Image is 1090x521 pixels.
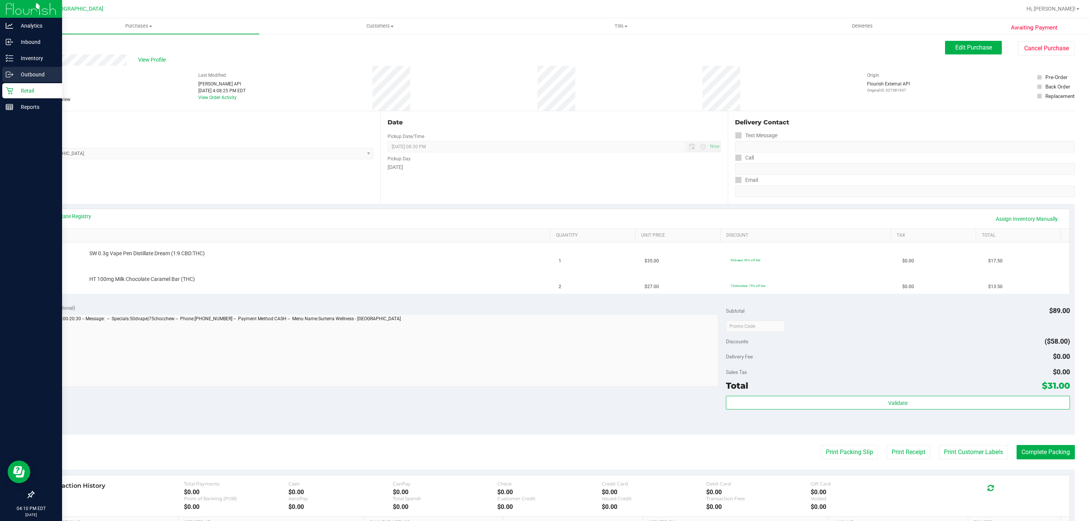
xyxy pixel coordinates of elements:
label: Call [735,152,754,163]
a: Purchases [18,18,259,34]
span: $89.00 [1049,307,1070,315]
a: Discount [726,233,888,239]
div: $0.00 [602,488,706,496]
p: 04:10 PM EDT [3,505,59,512]
label: Last Modified [198,72,226,79]
div: CanPay [393,481,497,487]
div: Customer Credit [497,496,602,501]
a: Deliveries [742,18,983,34]
span: $13.50 [988,283,1003,290]
span: $27.00 [645,283,659,290]
span: View Profile [138,56,168,64]
div: Issued Credit [602,496,706,501]
p: [DATE] [3,512,59,518]
a: Total [982,233,1058,239]
button: Validate [726,396,1070,409]
span: Awaiting Payment [1011,23,1057,32]
span: Customers [260,23,500,29]
a: SKU [45,233,547,239]
a: Quantity [556,233,632,239]
div: Voided [811,496,915,501]
div: Gift Card [811,481,915,487]
div: Total Spendr [393,496,497,501]
div: Pre-Order [1045,73,1068,81]
div: Date [388,118,721,127]
span: Total [726,380,748,391]
a: Customers [259,18,500,34]
button: Print Customer Labels [939,445,1008,459]
button: Complete Packing [1017,445,1075,459]
div: Back Order [1045,83,1070,90]
a: Tax [897,233,973,239]
span: $35.00 [645,257,659,265]
span: Deliveries [842,23,883,29]
button: Print Packing Slip [821,445,878,459]
label: Origin [867,72,879,79]
div: $0.00 [393,488,497,496]
span: $31.00 [1042,380,1070,391]
span: Delivery Fee [726,354,753,360]
span: ($58.00) [1045,337,1070,345]
inline-svg: Analytics [6,22,13,29]
div: $0.00 [184,488,288,496]
label: Text Message [735,130,777,141]
a: View State Registry [46,212,91,220]
span: $0.00 [902,283,914,290]
button: Cancel Purchase [1018,41,1075,56]
div: $0.00 [811,503,915,510]
div: $0.00 [811,488,915,496]
label: Pickup Date/Time [388,133,424,140]
span: 2 [559,283,561,290]
span: $17.50 [988,257,1003,265]
div: Transaction Fees [706,496,811,501]
span: $0.00 [1053,368,1070,376]
iframe: Resource center [8,461,30,483]
div: $0.00 [602,503,706,510]
span: $0.00 [1053,352,1070,360]
inline-svg: Inbound [6,38,13,46]
div: $0.00 [393,503,497,510]
div: $0.00 [497,503,602,510]
div: $0.00 [497,488,602,496]
a: View Order Activity [198,95,237,100]
inline-svg: Inventory [6,54,13,62]
span: Validate [888,400,908,406]
div: Location [33,118,374,127]
div: Flourish External API [867,81,910,93]
div: Delivery Contact [735,118,1075,127]
div: Point of Banking (POB) [184,496,288,501]
div: [DATE] [388,163,721,171]
input: Format: (999) 999-9999 [735,163,1075,175]
inline-svg: Outbound [6,71,13,78]
div: AeroPay [288,496,393,501]
div: Replacement [1045,92,1074,100]
span: [GEOGRAPHIC_DATA] [51,6,103,12]
p: Inventory [13,54,59,63]
div: $0.00 [288,503,393,510]
span: 75chocchew: 75% off line [730,284,765,288]
p: Retail [13,86,59,95]
label: Email [735,175,758,186]
input: Format: (999) 999-9999 [735,141,1075,152]
p: Reports [13,102,59,112]
span: Discounts [726,335,748,348]
p: Outbound [13,70,59,79]
input: Promo Code [726,321,785,332]
div: Credit Card [602,481,706,487]
div: $0.00 [706,488,811,496]
span: Subtotal [726,308,744,314]
div: Cash [288,481,393,487]
span: Purchases [18,23,259,29]
button: Print Receipt [887,445,930,459]
button: Edit Purchase [945,41,1002,54]
div: [PERSON_NAME] API [198,81,246,87]
span: SW 0.3g Vape Pen Distillate Dream (1:9 CBD:THC) [89,250,205,257]
span: HT 100mg Milk Chocolate Caramel Bar (THC) [89,276,195,283]
label: Pickup Day [388,155,411,162]
inline-svg: Reports [6,103,13,111]
span: $0.00 [902,257,914,265]
span: Hi, [PERSON_NAME]! [1026,6,1076,12]
div: Total Payments [184,481,288,487]
div: Check [497,481,602,487]
div: $0.00 [184,503,288,510]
